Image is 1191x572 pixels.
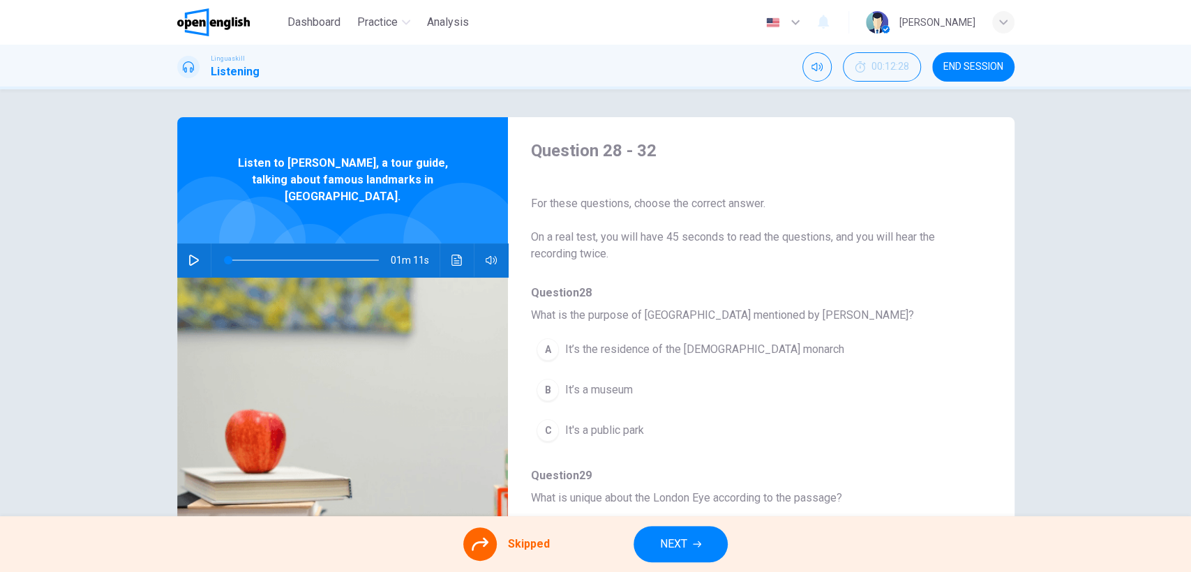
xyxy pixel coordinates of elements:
span: What is unique about the London Eye according to the passage? [530,490,969,506]
span: On a real test, you will have 45 seconds to read the questions, and you will hear the recording t... [530,229,969,262]
h1: Listening [211,63,260,80]
button: 00:12:28 [843,52,921,82]
button: Dashboard [282,10,346,35]
span: Question 28 [530,285,969,301]
div: Hide [843,52,921,82]
span: 01m 11s [390,243,440,277]
a: OpenEnglish logo [177,8,283,36]
button: NEXT [634,526,728,562]
span: Analysis [427,14,469,31]
span: Question 29 [530,467,969,484]
span: Linguaskill [211,54,245,63]
button: Click to see the audio transcription [446,243,468,277]
span: Skipped [508,536,550,552]
button: END SESSION [932,52,1014,82]
span: 00:12:28 [871,61,909,73]
div: Mute [802,52,832,82]
span: Listen to [PERSON_NAME], a tour guide, talking about famous landmarks in [GEOGRAPHIC_DATA]. [223,155,463,205]
h4: Question 28 - 32 [530,140,969,162]
span: For these questions, choose the correct answer. [530,195,969,212]
img: en [764,17,781,28]
button: Practice [352,10,416,35]
button: Analysis [421,10,474,35]
img: Profile picture [866,11,888,33]
span: Dashboard [287,14,340,31]
span: END SESSION [943,61,1003,73]
span: What is the purpose of [GEOGRAPHIC_DATA] mentioned by [PERSON_NAME]? [530,307,969,324]
img: OpenEnglish logo [177,8,250,36]
span: NEXT [660,534,687,554]
span: Practice [357,14,398,31]
div: [PERSON_NAME] [899,14,975,31]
